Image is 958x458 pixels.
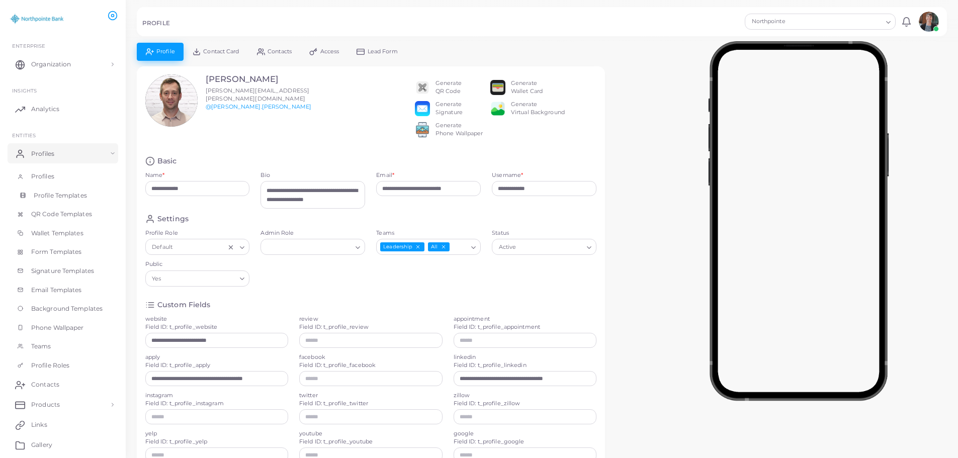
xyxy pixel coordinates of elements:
div: Search for option [260,239,365,255]
a: Form Templates [8,242,118,261]
label: Name [145,171,165,179]
span: ENTITIES [12,132,36,138]
span: Contact Card [203,49,239,54]
span: [PERSON_NAME][EMAIL_ADDRESS][PERSON_NAME][DOMAIN_NAME] [206,87,309,102]
span: Contacts [268,49,292,54]
div: Search for option [492,239,596,255]
span: Organization [31,60,71,69]
label: Teams [376,229,481,237]
a: Gallery [8,435,118,455]
a: Organization [8,54,118,74]
a: Profile Roles [8,356,118,375]
a: Wallet Templates [8,224,118,243]
input: Search for option [824,16,882,27]
a: QR Code Templates [8,205,118,224]
label: Email [376,171,394,179]
button: Deselect All [440,243,447,250]
span: Lead Form [368,49,398,54]
span: Signature Templates [31,266,94,276]
label: twitter Field ID: t_profile_twitter [299,392,368,408]
h4: Basic [157,156,177,166]
label: zillow Field ID: t_profile_zillow [454,392,520,408]
label: Profile Role [145,229,250,237]
a: Profiles [8,143,118,163]
div: Search for option [376,239,481,255]
input: Search for option [518,242,583,253]
img: logo [9,10,65,28]
span: Gallery [31,440,52,449]
a: Signature Templates [8,261,118,281]
span: Form Templates [31,247,82,256]
label: website Field ID: t_profile_website [145,315,218,331]
img: qr2.png [415,80,430,95]
input: Search for option [265,242,352,253]
span: Default [151,242,174,253]
div: Generate Wallet Card [511,79,543,96]
span: Leadership [380,242,424,252]
div: Generate Virtual Background [511,101,565,117]
span: Wallet Templates [31,229,83,238]
h4: Custom Fields [157,300,210,310]
a: Links [8,415,118,435]
label: Admin Role [260,229,365,237]
img: email.png [415,101,430,116]
img: avatar [919,12,939,32]
div: Generate Signature [436,101,463,117]
input: Search for option [451,242,467,253]
label: linkedin Field ID: t_profile_linkedin [454,353,527,370]
span: QR Code Templates [31,210,92,219]
h3: [PERSON_NAME] [206,74,327,84]
span: Teams [31,342,51,351]
span: All [428,242,450,252]
a: Analytics [8,99,118,119]
input: Search for option [163,273,236,284]
a: Background Templates [8,299,118,318]
span: Profile Templates [34,191,87,200]
a: Teams [8,337,118,356]
a: Email Templates [8,281,118,300]
a: Phone Wallpaper [8,318,118,337]
a: avatar [916,12,941,32]
span: Background Templates [31,304,103,313]
img: 522fc3d1c3555ff804a1a379a540d0107ed87845162a92721bf5e2ebbcc3ae6c.png [415,122,430,137]
label: Status [492,229,596,237]
label: Public [145,260,250,268]
button: Deselect Leadership [414,243,421,250]
label: yelp Field ID: t_profile_yelp [145,430,208,446]
span: Access [320,49,339,54]
span: Profile [156,49,175,54]
span: Links [31,420,47,429]
label: youtube Field ID: t_profile_youtube [299,430,373,446]
a: Products [8,395,118,415]
div: Generate Phone Wallpaper [436,122,483,138]
label: google Field ID: t_profile_google [454,430,525,446]
span: Contacts [31,380,59,389]
span: Enterprise [12,43,45,49]
span: Analytics [31,105,59,114]
span: Yes [151,273,163,284]
button: Clear Selected [227,243,234,251]
h5: PROFILE [142,20,170,27]
label: apply Field ID: t_profile_apply [145,353,211,370]
img: phone-mock.b55596b7.png [708,41,889,401]
span: Profile Roles [31,361,69,370]
a: @[PERSON_NAME].[PERSON_NAME] [206,103,311,110]
div: Generate QR Code [436,79,462,96]
span: Profiles [31,172,54,181]
label: Username [492,171,523,179]
label: instagram Field ID: t_profile_instagram [145,392,224,408]
h4: Settings [157,214,189,224]
span: Northpointe [750,17,823,27]
span: INSIGHTS [12,87,37,94]
span: Phone Wallpaper [31,323,84,332]
label: appointment Field ID: t_profile_appointment [454,315,540,331]
span: Active [497,242,517,253]
div: Search for option [745,14,896,30]
div: Search for option [145,270,250,287]
span: Email Templates [31,286,82,295]
div: Search for option [145,239,250,255]
label: Bio [260,171,365,179]
img: e64e04433dee680bcc62d3a6779a8f701ecaf3be228fb80ea91b313d80e16e10.png [490,101,505,116]
label: review Field ID: t_profile_review [299,315,369,331]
